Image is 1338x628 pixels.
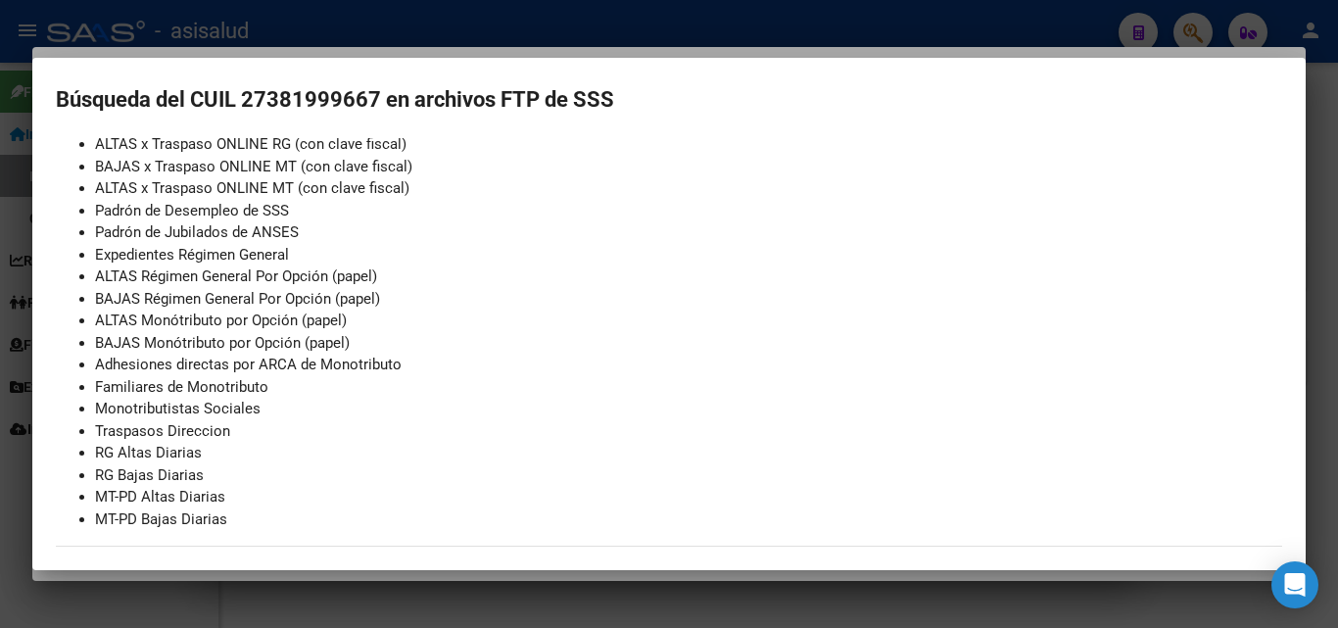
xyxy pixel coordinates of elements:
li: BAJAS Monótributo por Opción (papel) [95,332,1282,355]
li: Adhesiones directas por ARCA de Monotributo [95,354,1282,376]
li: ALTAS x Traspaso ONLINE RG (con clave fiscal) [95,133,1282,156]
li: Expedientes Régimen General [95,244,1282,266]
li: ALTAS x Traspaso ONLINE MT (con clave fiscal) [95,177,1282,200]
li: Familiares de Monotributo [95,376,1282,399]
li: RG Altas Diarias [95,442,1282,464]
div: Open Intercom Messenger [1271,561,1318,608]
li: Traspasos Direccion [95,420,1282,443]
li: BAJAS Régimen General Por Opción (papel) [95,288,1282,311]
li: MT-PD Bajas Diarias [95,508,1282,531]
li: Monotributistas Sociales [95,398,1282,420]
li: MT-PD Altas Diarias [95,486,1282,508]
li: RG Bajas Diarias [95,464,1282,487]
li: BAJAS x Traspaso ONLINE MT (con clave fiscal) [95,156,1282,178]
h2: Búsqueda del CUIL 27381999667 en archivos FTP de SSS [56,81,1282,119]
li: Padrón de Desempleo de SSS [95,200,1282,222]
li: ALTAS Monótributo por Opción (papel) [95,310,1282,332]
li: ALTAS Régimen General Por Opción (papel) [95,266,1282,288]
li: Padrón de Jubilados de ANSES [95,221,1282,244]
